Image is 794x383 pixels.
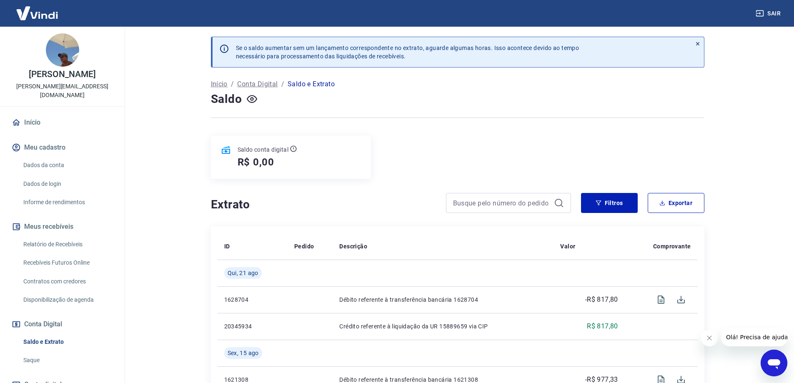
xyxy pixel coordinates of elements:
[10,138,115,157] button: Meu cadastro
[231,79,234,89] p: /
[20,236,115,253] a: Relatório de Recebíveis
[10,315,115,333] button: Conta Digital
[211,79,228,89] a: Início
[211,196,436,213] h4: Extrato
[5,6,70,13] span: Olá! Precisa de ajuda?
[294,242,314,250] p: Pedido
[224,322,281,330] p: 20345934
[339,322,547,330] p: Crédito referente à liquidação da UR 15889659 via CIP
[648,193,704,213] button: Exportar
[228,269,258,277] span: Qui, 21 ago
[339,295,547,304] p: Débito referente à transferência bancária 1628704
[701,330,718,346] iframe: Fechar mensagem
[651,290,671,310] span: Visualizar
[7,82,118,100] p: [PERSON_NAME][EMAIL_ADDRESS][DOMAIN_NAME]
[288,79,335,89] p: Saldo e Extrato
[237,79,278,89] a: Conta Digital
[20,273,115,290] a: Contratos com credores
[560,242,575,250] p: Valor
[238,155,275,169] h5: R$ 0,00
[721,328,787,346] iframe: Mensagem da empresa
[761,350,787,376] iframe: Botão para abrir a janela de mensagens
[46,33,79,67] img: 673fb3d4-2c84-46cc-b02f-73dea59ad3ec.jpeg
[20,175,115,193] a: Dados de login
[10,113,115,132] a: Início
[224,295,281,304] p: 1628704
[20,194,115,211] a: Informe de rendimentos
[653,242,691,250] p: Comprovante
[29,70,95,79] p: [PERSON_NAME]
[238,145,289,154] p: Saldo conta digital
[10,0,64,26] img: Vindi
[236,44,579,60] p: Se o saldo aumentar sem um lançamento correspondente no extrato, aguarde algumas horas. Isso acon...
[224,242,230,250] p: ID
[281,79,284,89] p: /
[587,321,618,331] p: R$ 817,80
[20,352,115,369] a: Saque
[20,333,115,350] a: Saldo e Extrato
[228,349,259,357] span: Sex, 15 ago
[20,291,115,308] a: Disponibilização de agenda
[211,91,242,108] h4: Saldo
[20,157,115,174] a: Dados da conta
[581,193,638,213] button: Filtros
[10,218,115,236] button: Meus recebíveis
[585,295,618,305] p: -R$ 817,80
[671,290,691,310] span: Download
[453,197,551,209] input: Busque pelo número do pedido
[339,242,367,250] p: Descrição
[20,254,115,271] a: Recebíveis Futuros Online
[754,6,784,21] button: Sair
